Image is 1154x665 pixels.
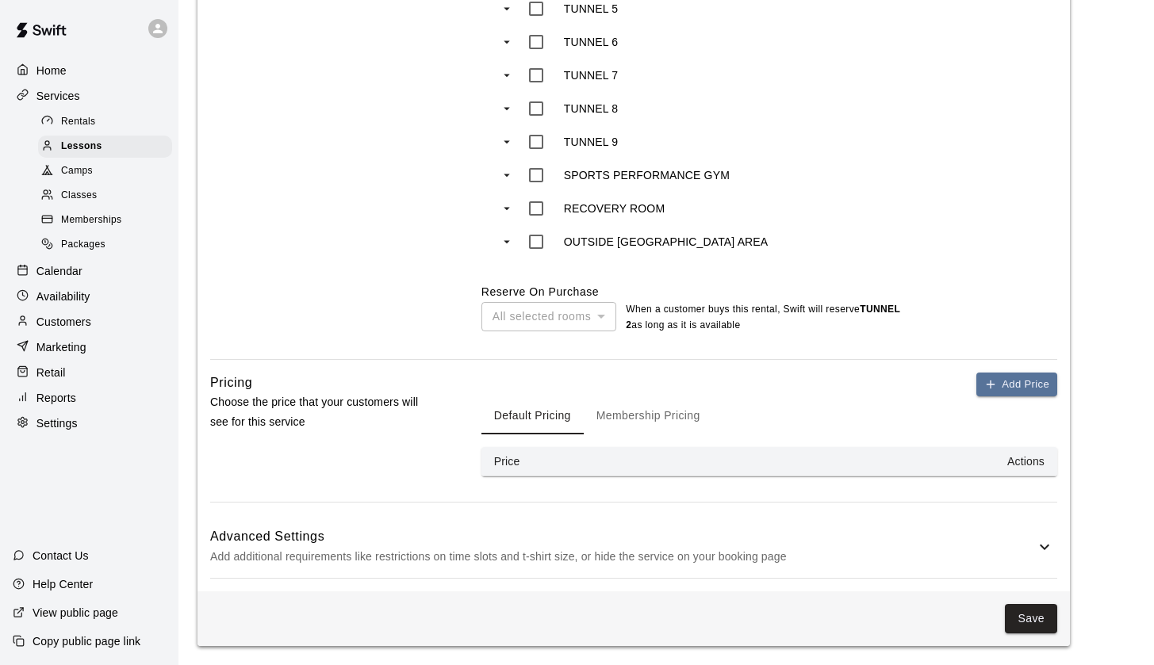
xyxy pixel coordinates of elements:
button: Add Price [976,373,1057,397]
p: Customers [36,314,91,330]
p: OUTSIDE [GEOGRAPHIC_DATA] AREA [564,234,769,250]
p: RECOVERY ROOM [564,201,665,216]
p: TUNNEL 9 [564,134,618,150]
p: When a customer buys this rental , Swift will reserve as long as it is available [626,302,903,334]
a: Settings [13,411,166,435]
h6: Advanced Settings [210,526,1035,547]
div: Memberships [38,209,172,231]
a: Calendar [13,259,166,283]
p: Home [36,63,67,78]
p: Copy public page link [33,633,140,649]
a: Lessons [38,134,178,159]
div: All selected rooms [481,302,616,331]
a: Camps [38,159,178,184]
span: Memberships [61,212,121,228]
p: Settings [36,415,78,431]
a: Availability [13,285,166,308]
p: Marketing [36,339,86,355]
p: TUNNEL 7 [564,67,618,83]
a: Services [13,84,166,108]
div: Packages [38,234,172,256]
p: Add additional requirements like restrictions on time slots and t-shirt size, or hide the service... [210,547,1035,567]
p: Availability [36,289,90,304]
th: Actions [640,447,1057,476]
span: Packages [61,237,105,253]
p: SPORTS PERFORMANCE GYM [564,167,730,183]
p: Reports [36,390,76,406]
span: Classes [61,188,97,204]
a: Marketing [13,335,166,359]
a: Rentals [38,109,178,134]
a: Memberships [38,208,178,233]
p: Retail [36,365,66,380]
span: Camps [61,163,93,179]
p: Calendar [36,263,82,279]
div: Rentals [38,111,172,133]
a: Classes [38,184,178,208]
a: Reports [13,386,166,410]
p: Choose the price that your customers will see for this service [210,392,431,432]
h6: Pricing [210,373,252,393]
button: Membership Pricing [584,396,713,434]
p: Contact Us [33,548,89,564]
span: Rentals [61,114,96,130]
div: Classes [38,185,172,207]
p: TUNNEL 6 [564,34,618,50]
button: Default Pricing [481,396,584,434]
button: Save [1005,604,1057,633]
p: Services [36,88,80,104]
b: TUNNEL 2 [626,304,900,331]
label: Reserve On Purchase [481,285,599,298]
p: TUNNEL 8 [564,101,618,117]
div: Advanced SettingsAdd additional requirements like restrictions on time slots and t-shirt size, or... [210,515,1057,578]
p: Help Center [33,576,93,592]
a: Home [13,59,166,82]
a: Packages [38,233,178,258]
a: Retail [13,361,166,384]
span: Lessons [61,139,102,155]
a: Customers [13,310,166,334]
p: TUNNEL 5 [564,1,618,17]
p: View public page [33,605,118,621]
div: Lessons [38,136,172,158]
div: Camps [38,160,172,182]
th: Price [481,447,640,476]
